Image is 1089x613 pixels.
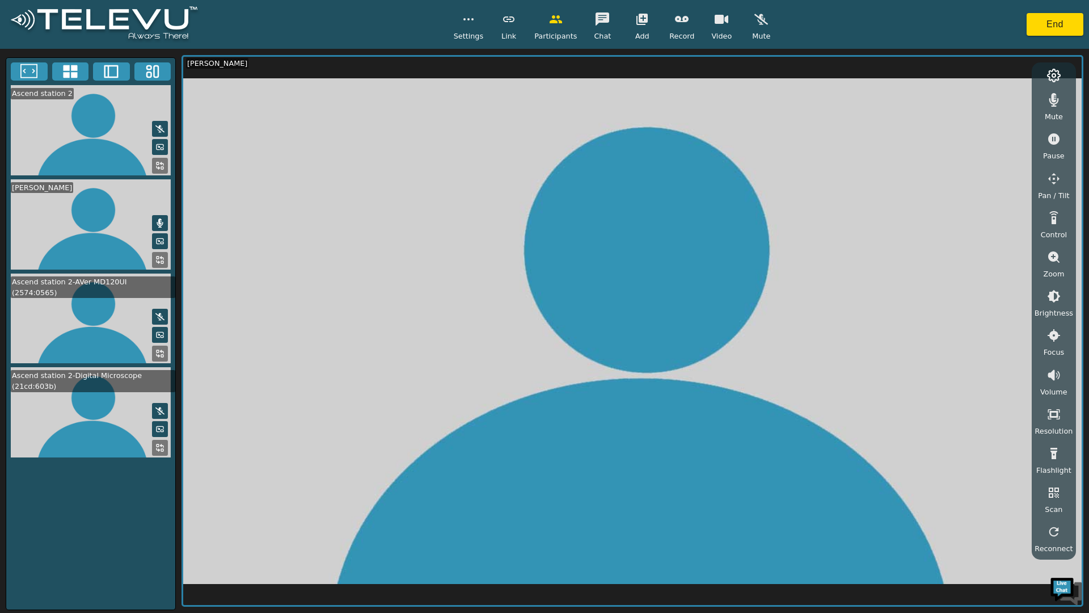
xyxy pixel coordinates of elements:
[152,215,168,231] button: Mute
[6,3,202,46] img: logoWhite.png
[454,31,484,41] span: Settings
[52,62,89,81] button: 4x4
[1043,268,1064,279] span: Zoom
[59,60,191,74] div: Chat with us now
[152,346,168,362] button: Replace Feed
[152,158,168,174] button: Replace Feed
[534,31,577,41] span: Participants
[501,31,516,41] span: Link
[152,139,168,155] button: Picture in Picture
[186,58,248,69] div: [PERSON_NAME]
[134,62,171,81] button: Three Window Medium
[66,143,157,258] span: We're online!
[1045,111,1063,122] span: Mute
[11,62,48,81] button: Fullscreen
[1049,573,1083,607] img: Chat Widget
[152,421,168,437] button: Picture in Picture
[635,31,649,41] span: Add
[11,88,74,99] div: Ascend station 2
[752,31,770,41] span: Mute
[6,310,216,350] textarea: Type your message and hit 'Enter'
[594,31,611,41] span: Chat
[1035,426,1073,436] span: Resolution
[1036,465,1071,476] span: Flashlight
[152,327,168,343] button: Picture in Picture
[1035,308,1073,318] span: Brightness
[1044,347,1065,358] span: Focus
[152,252,168,268] button: Replace Feed
[11,370,175,392] div: Ascend station 2-Digital Microscope (21cd:603b)
[1045,504,1062,515] span: Scan
[1040,387,1067,397] span: Volume
[152,403,168,419] button: Mute
[11,182,73,193] div: [PERSON_NAME]
[1038,190,1069,201] span: Pan / Tilt
[152,233,168,249] button: Picture in Picture
[152,440,168,456] button: Replace Feed
[711,31,732,41] span: Video
[152,309,168,325] button: Mute
[186,6,213,33] div: Minimize live chat window
[1027,13,1083,36] button: End
[669,31,694,41] span: Record
[93,62,130,81] button: Two Window Medium
[152,121,168,137] button: Mute
[11,276,175,298] div: Ascend station 2-AVer MD120UI (2574:0565)
[1041,229,1067,240] span: Control
[19,53,48,81] img: d_736959983_company_1615157101543_736959983
[1035,543,1073,554] span: Reconnect
[1043,150,1065,161] span: Pause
